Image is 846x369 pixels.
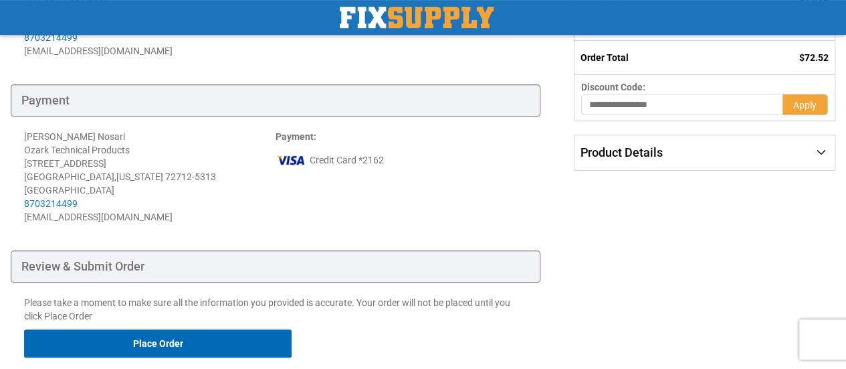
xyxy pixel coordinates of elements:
a: 8703214499 [24,32,78,43]
strong: Order Total [580,52,629,63]
a: store logo [340,7,494,28]
img: Fix Industrial Supply [340,7,494,28]
div: Credit Card *2162 [276,150,527,170]
img: vi.png [276,150,306,170]
span: [US_STATE] [116,171,163,182]
a: 8703214499 [24,198,78,209]
div: Review & Submit Order [11,250,540,283]
span: [EMAIL_ADDRESS][DOMAIN_NAME] [24,46,173,56]
p: Please take a moment to make sure all the information you provided is accurate. Your order will n... [24,296,527,323]
span: Apply [793,100,817,110]
span: Discount Code: [581,82,645,92]
span: Product Details [580,145,663,159]
span: [EMAIL_ADDRESS][DOMAIN_NAME] [24,212,173,222]
strong: : [276,131,316,142]
button: Apply [782,94,828,115]
div: [PERSON_NAME] Nosari Ozark Technical Products [STREET_ADDRESS] [GEOGRAPHIC_DATA] , 72712-5313 [GE... [24,130,276,210]
div: Payment [11,84,540,117]
span: Payment [276,131,314,142]
button: Place Order [24,329,292,358]
span: $72.52 [799,52,829,63]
